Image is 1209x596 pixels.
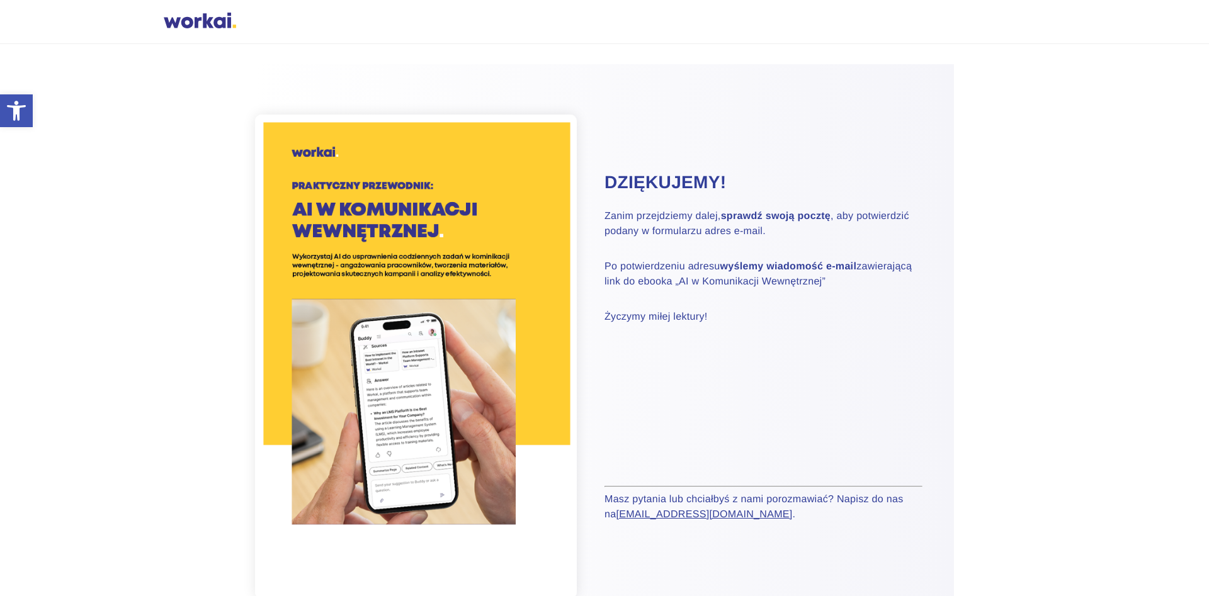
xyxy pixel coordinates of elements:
h2: Dziękujemy! [604,171,922,194]
p: Życzymy miłej lektury! [604,310,922,325]
strong: sprawdź swoją pocztę [721,211,831,222]
p: Zanim przejdziemy dalej, , aby potwierdzić podany w formularzu adres e-mail. [604,209,922,239]
p: Po potwierdzeniu adresu zawierającą link do ebooka „AI w Komunikacji Wewnętrznej” [604,259,922,290]
strong: wyślemy wiadomość e-mail [720,261,856,272]
p: Masz pytania lub chciałbyś z nami porozmawiać? Napisz do nas na . [604,492,922,522]
a: [EMAIL_ADDRESS][DOMAIN_NAME] [616,509,792,520]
